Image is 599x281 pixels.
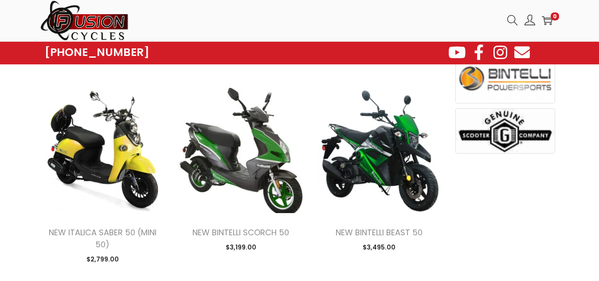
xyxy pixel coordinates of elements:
[456,109,555,153] img: Genuine
[192,227,289,238] a: NEW BINTELLI SCORCH 50
[226,243,230,252] span: $
[86,255,90,264] span: $
[45,46,149,59] a: [PHONE_NUMBER]
[363,243,395,252] span: 3,495.00
[363,243,367,252] span: $
[86,255,119,264] span: 2,799.00
[456,54,555,103] img: Bintelli
[49,227,157,250] a: NEW ITALICA SABER 50 (MINI 50)
[226,243,256,252] span: 3,199.00
[542,15,552,26] a: 0
[336,227,423,238] a: NEW BINTELLI BEAST 50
